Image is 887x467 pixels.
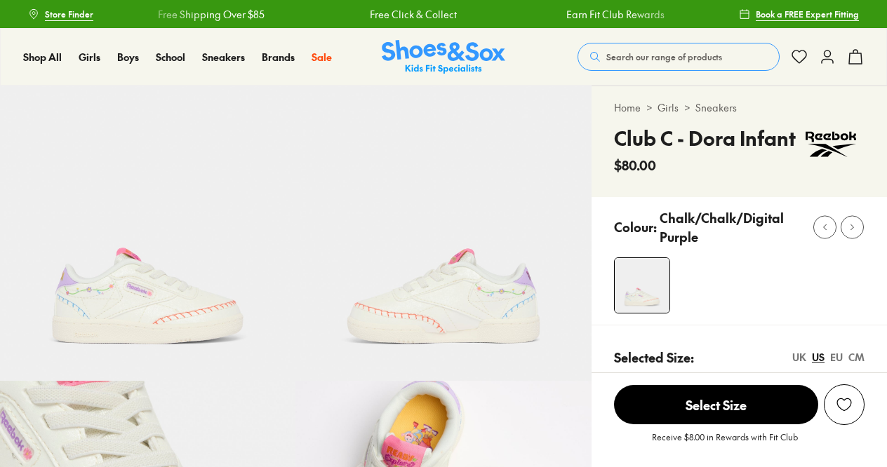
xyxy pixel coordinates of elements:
a: Earn Fit Club Rewards [565,7,663,22]
span: Boys [117,50,139,64]
a: Shop All [23,50,62,65]
img: Vendor logo [797,123,865,165]
img: 5-561545_1 [295,86,591,381]
p: Colour: [614,217,657,236]
a: Book a FREE Expert Fitting [739,1,859,27]
h4: Club C - Dora Infant [614,123,796,153]
img: SNS_Logo_Responsive.svg [382,40,505,74]
span: Shop All [23,50,62,64]
span: Girls [79,50,100,64]
a: Sneakers [695,100,737,115]
div: EU [830,350,843,365]
button: Add to Wishlist [824,384,865,425]
a: Free Shipping Over $85 [156,7,263,22]
span: School [156,50,185,64]
span: Sneakers [202,50,245,64]
div: UK [792,350,806,365]
span: Search our range of products [606,50,722,63]
span: Store Finder [45,8,93,20]
span: Book a FREE Expert Fitting [756,8,859,20]
button: Select Size [614,384,818,425]
p: Receive $8.00 in Rewards with Fit Club [652,431,798,456]
button: Search our range of products [578,43,780,71]
a: Boys [117,50,139,65]
div: CM [848,350,865,365]
div: US [812,350,825,365]
span: Sale [312,50,332,64]
a: Shoes & Sox [382,40,505,74]
a: Girls [79,50,100,65]
span: Brands [262,50,295,64]
span: Select Size [614,385,818,424]
a: Home [614,100,641,115]
img: 4-561544_1 [615,258,669,313]
a: Brands [262,50,295,65]
p: Selected Size: [614,348,694,367]
a: Store Finder [28,1,93,27]
a: Free Click & Collect [368,7,455,22]
div: > > [614,100,865,115]
a: Sneakers [202,50,245,65]
span: $80.00 [614,156,656,175]
p: Chalk/Chalk/Digital Purple [660,208,803,246]
a: School [156,50,185,65]
a: Girls [658,100,679,115]
a: Sale [312,50,332,65]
